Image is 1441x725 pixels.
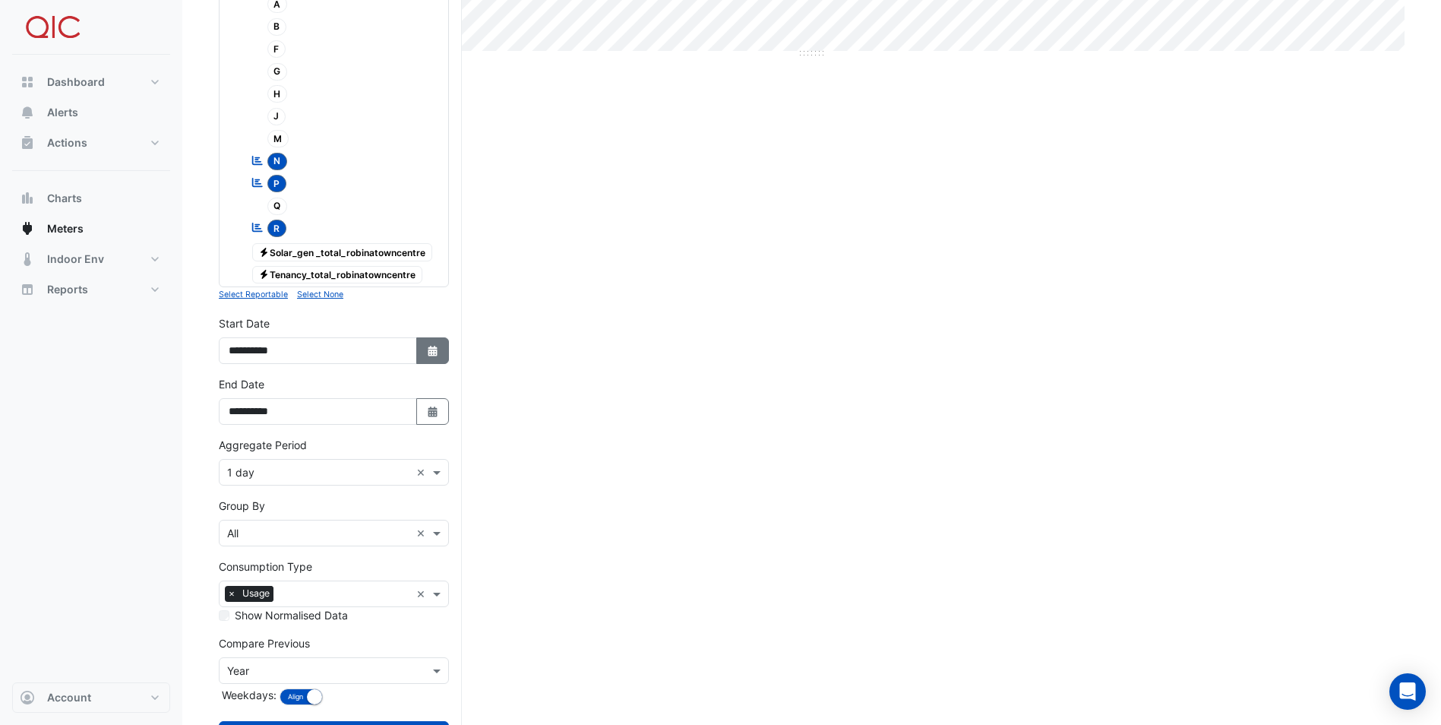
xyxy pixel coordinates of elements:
span: H [267,85,288,103]
fa-icon: Reportable [251,154,264,166]
label: Show Normalised Data [235,607,348,623]
span: Reports [47,282,88,297]
span: Tenancy_total_robinatowncentre [252,266,423,284]
button: Alerts [12,97,170,128]
button: Account [12,682,170,713]
span: G [267,63,288,81]
label: Consumption Type [219,559,312,575]
button: Charts [12,183,170,214]
button: Reports [12,274,170,305]
button: Meters [12,214,170,244]
fa-icon: Select Date [426,344,440,357]
fa-icon: Electricity [258,246,270,258]
span: M [267,130,289,147]
app-icon: Indoor Env [20,252,35,267]
div: Open Intercom Messenger [1389,673,1426,710]
fa-icon: Reportable [251,221,264,234]
span: B [267,18,287,36]
button: Dashboard [12,67,170,97]
app-icon: Dashboard [20,74,35,90]
button: Select None [297,287,343,301]
span: Clear [416,464,429,480]
span: Solar_gen _total_robinatowncentre [252,243,433,261]
button: Actions [12,128,170,158]
span: Clear [416,586,429,602]
span: Account [47,690,91,705]
span: Clear [416,525,429,541]
span: Q [267,198,288,215]
app-icon: Actions [20,135,35,150]
span: Indoor Env [47,252,104,267]
label: Aggregate Period [219,437,307,453]
small: Select Reportable [219,290,288,299]
label: End Date [219,376,264,392]
label: Weekdays: [219,687,277,703]
small: Select None [297,290,343,299]
app-icon: Charts [20,191,35,206]
label: Group By [219,498,265,514]
span: Charts [47,191,82,206]
span: Actions [47,135,87,150]
button: Indoor Env [12,244,170,274]
span: Alerts [47,105,78,120]
fa-icon: Electricity [258,269,270,280]
button: Select Reportable [219,287,288,301]
app-icon: Reports [20,282,35,297]
span: Usage [239,586,273,601]
span: Dashboard [47,74,105,90]
span: × [225,586,239,601]
span: R [267,220,287,237]
img: Company Logo [18,12,87,43]
fa-icon: Select Date [426,405,440,418]
app-icon: Alerts [20,105,35,120]
span: J [267,108,286,125]
label: Compare Previous [219,635,310,651]
span: P [267,175,287,192]
span: Meters [47,221,84,236]
span: F [267,40,286,58]
fa-icon: Reportable [251,176,264,189]
label: Start Date [219,315,270,331]
app-icon: Meters [20,221,35,236]
span: N [267,153,288,170]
